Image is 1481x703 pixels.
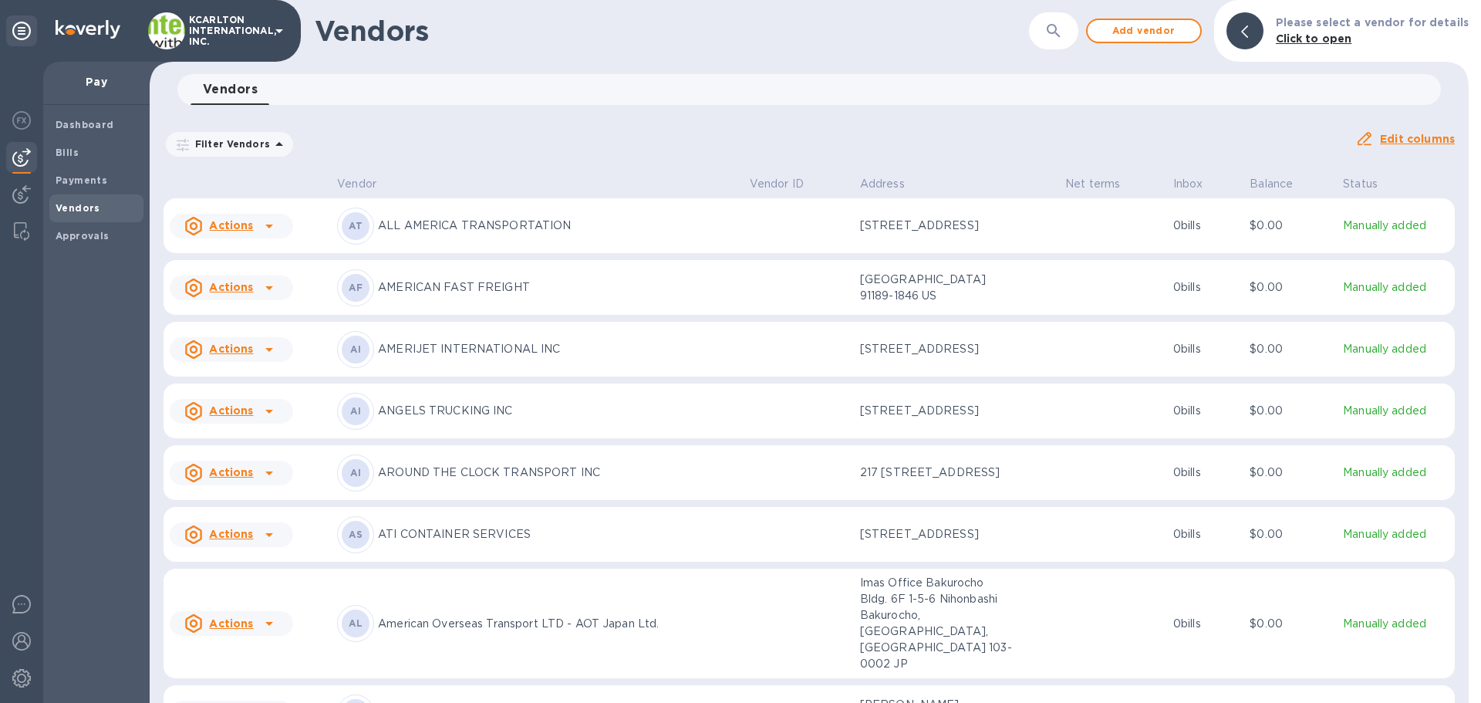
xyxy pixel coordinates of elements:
[1086,19,1202,43] button: Add vendor
[349,529,363,540] b: AS
[189,137,270,150] p: Filter Vendors
[350,405,361,417] b: AI
[1173,526,1238,542] p: 0 bills
[1173,218,1238,234] p: 0 bills
[1343,279,1449,296] p: Manually added
[860,272,1014,304] p: [GEOGRAPHIC_DATA] 91189-1846 US
[1343,403,1449,419] p: Manually added
[337,176,396,192] span: Vendor
[337,176,376,192] p: Vendor
[209,528,253,540] u: Actions
[56,74,137,90] p: Pay
[1343,218,1449,234] p: Manually added
[189,15,266,47] p: KCARLTON INTERNATIONAL, INC.
[1250,279,1331,296] p: $0.00
[349,282,363,293] b: AF
[349,617,363,629] b: AL
[1173,279,1238,296] p: 0 bills
[6,15,37,46] div: Unpin categories
[378,526,737,542] p: ATI CONTAINER SERVICES
[349,220,363,232] b: AT
[1250,341,1331,357] p: $0.00
[56,119,114,130] b: Dashboard
[56,174,107,186] b: Payments
[315,15,1029,47] h1: Vendors
[860,341,1014,357] p: [STREET_ADDRESS]
[1173,176,1203,192] p: Inbox
[378,279,737,296] p: AMERICAN FAST FREIGHT
[750,176,804,192] p: Vendor ID
[1250,465,1331,481] p: $0.00
[1343,341,1449,357] p: Manually added
[378,341,737,357] p: AMERIJET INTERNATIONAL INC
[378,403,737,419] p: ANGELS TRUCKING INC
[1343,465,1449,481] p: Manually added
[1276,32,1352,45] b: Click to open
[1065,176,1140,192] span: Net terms
[1250,218,1331,234] p: $0.00
[209,466,253,478] u: Actions
[209,343,253,355] u: Actions
[1100,22,1188,40] span: Add vendor
[860,218,1014,234] p: [STREET_ADDRESS]
[56,20,120,39] img: Logo
[1173,616,1238,632] p: 0 bills
[1343,526,1449,542] p: Manually added
[860,403,1014,419] p: [STREET_ADDRESS]
[860,176,925,192] span: Address
[1173,465,1238,481] p: 0 bills
[209,219,253,232] u: Actions
[860,465,1014,481] p: 217 [STREET_ADDRESS]
[378,616,737,632] p: American Overseas Transport LTD - AOT Japan Ltd.
[209,617,253,630] u: Actions
[1173,176,1223,192] span: Inbox
[1065,176,1120,192] p: Net terms
[56,147,79,158] b: Bills
[209,281,253,293] u: Actions
[209,404,253,417] u: Actions
[1173,341,1238,357] p: 0 bills
[1343,176,1378,192] p: Status
[860,575,1014,672] p: Imas Office Bakurocho Bldg. 6F 1-5-6 Nihonbashi Bakurocho, [GEOGRAPHIC_DATA], [GEOGRAPHIC_DATA] 1...
[1380,133,1455,145] u: Edit columns
[1343,616,1449,632] p: Manually added
[56,202,100,214] b: Vendors
[1250,176,1293,192] p: Balance
[1250,403,1331,419] p: $0.00
[378,465,737,481] p: AROUND THE CLOCK TRANSPORT INC
[378,218,737,234] p: ALL AMERICA TRANSPORTATION
[1173,403,1238,419] p: 0 bills
[1250,616,1331,632] p: $0.00
[12,111,31,130] img: Foreign exchange
[203,79,258,100] span: Vendors
[1276,16,1469,29] b: Please select a vendor for details
[56,230,110,242] b: Approvals
[350,467,361,478] b: AI
[860,176,905,192] p: Address
[1250,176,1313,192] span: Balance
[860,526,1014,542] p: [STREET_ADDRESS]
[350,343,361,355] b: AI
[1250,526,1331,542] p: $0.00
[750,176,824,192] span: Vendor ID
